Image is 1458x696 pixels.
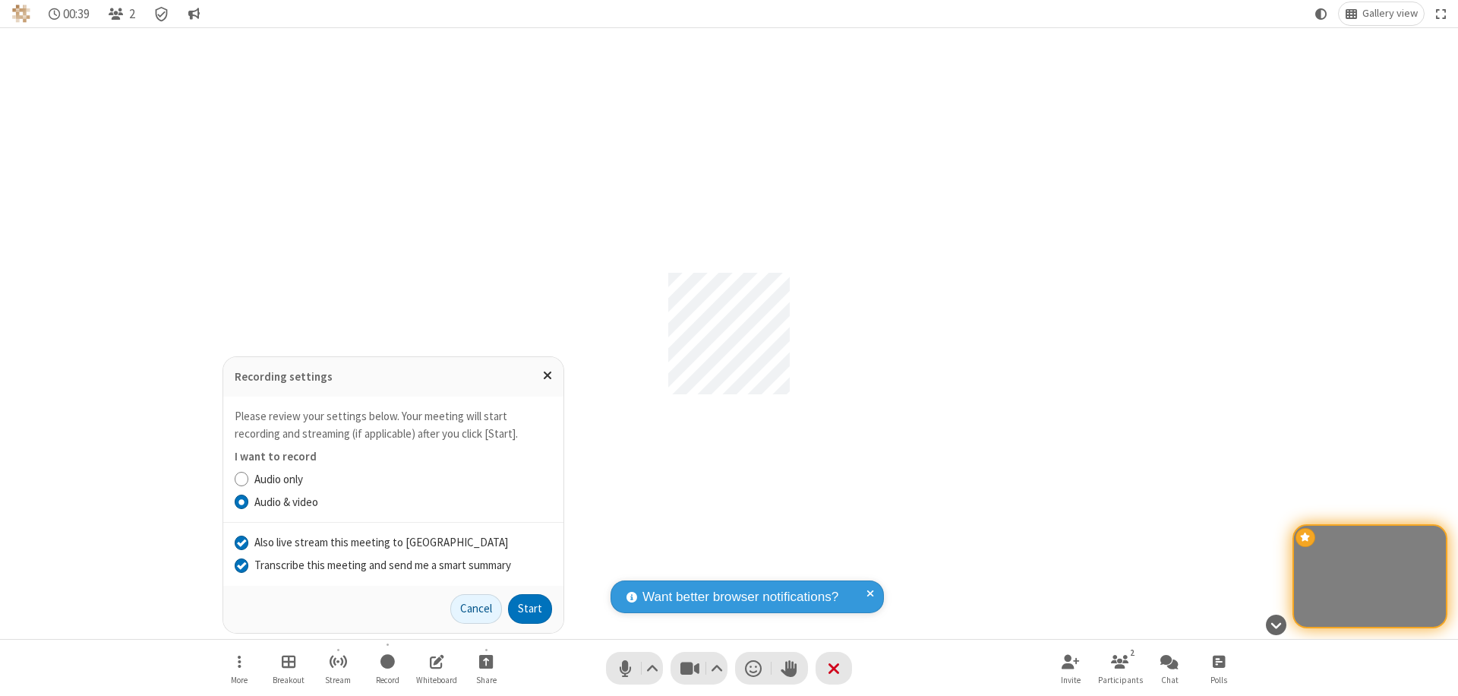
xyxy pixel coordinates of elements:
label: Transcribe this meeting and send me a smart summary [254,557,552,574]
button: Open menu [216,647,262,690]
span: Polls [1210,675,1227,685]
button: Start sharing [463,647,509,690]
button: Conversation [181,2,206,25]
div: Timer [43,2,96,25]
span: Breakout [273,675,305,685]
button: Using system theme [1309,2,1333,25]
button: Start [508,594,552,625]
button: Stop video (⌘+Shift+V) [671,652,727,685]
button: Manage Breakout Rooms [266,647,311,690]
label: I want to record [235,449,317,463]
button: Raise hand [772,652,808,685]
div: 2 [1126,646,1139,660]
button: Close popover [532,357,563,394]
label: Please review your settings below. Your meeting will start recording and streaming (if applicable... [235,409,518,441]
label: Also live stream this meeting to [GEOGRAPHIC_DATA] [254,534,552,552]
span: Stream [325,675,351,685]
label: Recording settings [235,369,333,384]
button: Invite participants (⌘+Shift+I) [1048,647,1093,690]
button: End or leave meeting [816,652,852,685]
button: Open participant list [102,2,141,25]
button: Record [364,647,410,690]
span: Chat [1161,675,1179,685]
span: Gallery view [1362,8,1418,20]
button: Open poll [1196,647,1242,690]
span: Participants [1098,675,1143,685]
button: Hide [1260,606,1292,643]
span: More [231,675,248,685]
button: Cancel [450,594,502,625]
button: Start streaming [315,647,361,690]
button: Audio settings [642,652,663,685]
button: Send a reaction [735,652,772,685]
button: Fullscreen [1430,2,1453,25]
span: Invite [1061,675,1081,685]
button: Video setting [707,652,727,685]
button: Mute (⌘+Shift+A) [606,652,663,685]
label: Audio & video [254,494,552,511]
img: QA Selenium DO NOT DELETE OR CHANGE [12,5,30,23]
label: Audio only [254,471,552,489]
button: Open chat [1147,647,1192,690]
div: Meeting details Encryption enabled [147,2,176,25]
span: 2 [129,7,135,21]
span: Record [376,675,399,685]
span: Want better browser notifications? [642,587,838,607]
button: Open participant list [1097,647,1143,690]
button: Open shared whiteboard [414,647,459,690]
span: Share [476,675,497,685]
span: Whiteboard [416,675,457,685]
button: Change layout [1339,2,1424,25]
span: 00:39 [63,7,90,21]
